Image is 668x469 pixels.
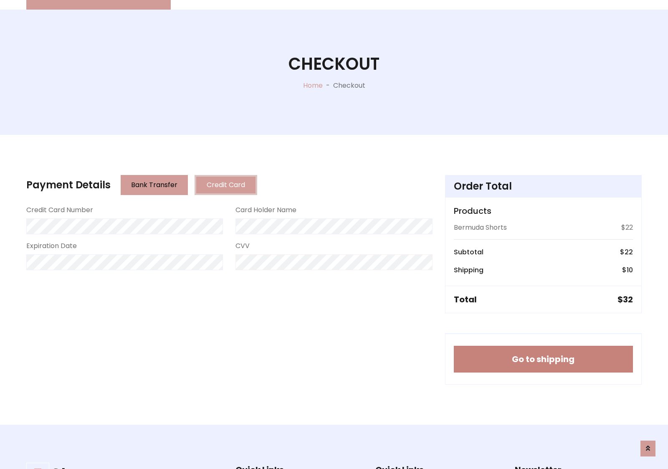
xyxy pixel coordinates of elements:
h4: Payment Details [26,179,111,191]
p: - [323,81,333,91]
span: 32 [623,294,633,305]
button: Go to shipping [454,346,633,373]
h4: Order Total [454,180,633,193]
h6: Shipping [454,266,483,274]
a: Home [303,81,323,90]
label: CVV [235,241,250,251]
p: $22 [621,223,633,233]
p: Checkout [333,81,365,91]
button: Credit Card [195,175,257,195]
p: Bermuda Shorts [454,223,507,233]
h6: $ [620,248,633,256]
h1: Checkout [288,54,380,74]
label: Card Holder Name [235,205,296,215]
h6: $ [622,266,633,274]
h5: Products [454,206,633,216]
label: Expiration Date [26,241,77,251]
span: 22 [625,247,633,257]
label: Credit Card Number [26,205,93,215]
h5: Total [454,294,477,304]
span: 10 [627,265,633,275]
h6: Subtotal [454,248,483,256]
button: Bank Transfer [121,175,188,195]
h5: $ [617,294,633,304]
